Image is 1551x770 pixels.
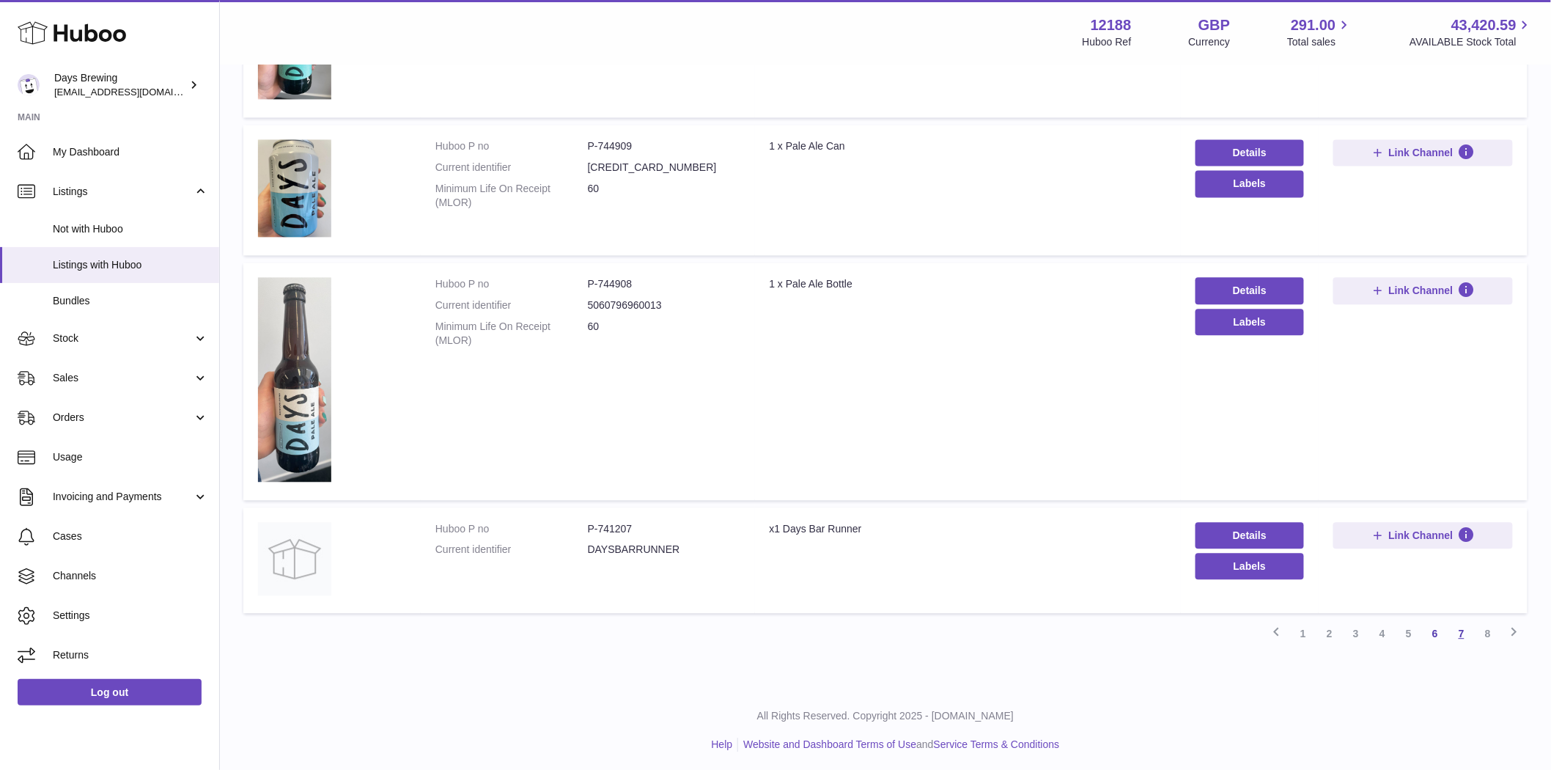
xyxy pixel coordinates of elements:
[588,320,740,348] dd: 60
[1333,522,1513,549] button: Link Channel
[53,294,208,308] span: Bundles
[1396,620,1422,647] a: 5
[53,185,193,199] span: Listings
[588,139,740,153] dd: P-744909
[1196,522,1305,549] a: Details
[1451,15,1517,35] span: 43,420.59
[53,222,208,236] span: Not with Huboo
[53,569,208,583] span: Channels
[1448,620,1475,647] a: 7
[770,522,1166,536] div: x1 Days Bar Runner
[435,298,588,312] dt: Current identifier
[1189,35,1231,49] div: Currency
[1410,15,1533,49] a: 43,420.59 AVAILABLE Stock Total
[1196,553,1305,579] button: Labels
[738,738,1059,752] li: and
[53,411,193,425] span: Orders
[435,320,588,348] dt: Minimum Life On Receipt (MLOR)
[258,139,331,237] img: 1 x Pale Ale Can
[588,543,740,557] dd: DAYSBARRUNNER
[54,86,215,98] span: [EMAIL_ADDRESS][DOMAIN_NAME]
[54,71,186,99] div: Days Brewing
[258,522,331,595] img: x1 Days Bar Runner
[53,490,193,504] span: Invoicing and Payments
[1369,620,1396,647] a: 4
[1196,139,1305,166] a: Details
[588,182,740,210] dd: 60
[1389,146,1454,159] span: Link Channel
[435,161,588,175] dt: Current identifier
[1316,620,1343,647] a: 2
[712,738,733,750] a: Help
[588,298,740,312] dd: 5060796960013
[1333,277,1513,304] button: Link Channel
[1287,35,1352,49] span: Total sales
[1198,15,1230,35] strong: GBP
[1290,620,1316,647] a: 1
[588,277,740,291] dd: P-744908
[232,709,1539,723] p: All Rights Reserved. Copyright 2025 - [DOMAIN_NAME]
[53,371,193,385] span: Sales
[435,182,588,210] dt: Minimum Life On Receipt (MLOR)
[435,543,588,557] dt: Current identifier
[588,522,740,536] dd: P-741207
[53,648,208,662] span: Returns
[1196,309,1305,335] button: Labels
[53,258,208,272] span: Listings with Huboo
[1333,139,1513,166] button: Link Channel
[1389,529,1454,542] span: Link Channel
[1422,620,1448,647] a: 6
[1091,15,1132,35] strong: 12188
[18,74,40,96] img: internalAdmin-12188@internal.huboo.com
[53,529,208,543] span: Cases
[53,609,208,623] span: Settings
[18,679,202,705] a: Log out
[1083,35,1132,49] div: Huboo Ref
[770,139,1166,153] div: 1 x Pale Ale Can
[1196,277,1305,304] a: Details
[258,277,331,481] img: 1 x Pale Ale Bottle
[435,139,588,153] dt: Huboo P no
[1196,170,1305,197] button: Labels
[1475,620,1501,647] a: 8
[934,738,1060,750] a: Service Terms & Conditions
[1343,620,1369,647] a: 3
[435,277,588,291] dt: Huboo P no
[588,161,740,175] dd: [CREDIT_CARD_NUMBER]
[743,738,916,750] a: Website and Dashboard Terms of Use
[53,331,193,345] span: Stock
[770,277,1166,291] div: 1 x Pale Ale Bottle
[1389,284,1454,297] span: Link Channel
[53,145,208,159] span: My Dashboard
[1410,35,1533,49] span: AVAILABLE Stock Total
[53,450,208,464] span: Usage
[435,522,588,536] dt: Huboo P no
[1287,15,1352,49] a: 291.00 Total sales
[1291,15,1336,35] span: 291.00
